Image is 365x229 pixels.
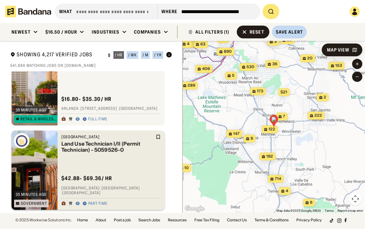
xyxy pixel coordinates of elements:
[61,141,154,153] div: Land Use Technician I/II (Permit Technician) - 5059526-0
[20,117,58,121] div: Retail & Wholesale
[16,193,47,196] div: 35 minutes ago
[12,29,31,35] div: Newest
[115,53,123,57] div: / hr
[61,96,112,102] div: $ 16.80 - $35.30 / hr
[5,6,51,17] img: Bandana logotype
[338,209,363,212] a: Report a map error
[250,30,264,34] div: Reset
[224,49,232,54] span: 890
[233,131,240,137] span: 147
[184,205,205,213] img: Google
[134,29,161,35] div: Companies
[61,134,154,139] div: [GEOGRAPHIC_DATA]
[61,106,161,111] div: Arlanza · [STREET_ADDRESS] · [GEOGRAPHIC_DATA]
[61,175,113,182] div: $ 42.88 - $69.36 / hr
[196,30,229,34] div: ALL FILTERS (1)
[15,218,72,222] div: © 2025 Workwise Solutions Inc.
[187,41,190,47] span: 4
[59,9,72,14] div: what
[202,66,210,72] span: 406
[96,218,106,222] a: About
[10,63,172,68] div: 541,886 matching jobs on [DOMAIN_NAME]
[349,193,362,205] button: Map camera controls
[143,53,148,57] div: / m
[200,42,206,47] span: 63
[276,29,303,35] div: Save Alert
[195,218,220,222] a: Free Tax Filing
[268,127,275,132] span: 122
[297,218,322,222] a: Privacy Policy
[276,209,321,212] span: Map data ©2025 Google, INEGI
[274,39,277,44] span: 3
[266,154,273,159] span: 192
[14,133,29,148] img: County of Riverside logo
[45,29,77,35] div: $16.50 / hour
[307,56,313,61] span: 20
[139,218,160,222] a: Search Jobs
[108,53,111,58] div: $
[246,64,254,70] span: 530
[251,136,253,141] span: 9
[232,73,235,78] span: 5
[10,51,103,59] div: Showing 4,217 Verified Jobs
[188,83,195,88] span: 289
[335,63,342,68] span: 153
[77,218,88,222] a: Home
[283,114,285,119] span: 7
[324,95,326,100] span: 2
[272,61,277,67] span: 36
[184,165,189,171] span: 10
[21,201,47,205] div: Government
[281,90,287,94] span: $21
[16,108,47,112] div: 35 minutes ago
[88,117,108,122] div: Full-time
[114,218,131,222] a: Post a job
[184,205,205,213] a: Open this area in Google Maps (opens a new window)
[128,53,137,57] div: / wk
[286,188,288,194] span: 4
[315,113,322,118] span: 222
[10,72,172,213] div: grid
[275,176,281,182] span: 714
[168,218,187,222] a: Resources
[161,9,178,14] div: Where
[325,209,334,212] a: Terms (opens in new tab)
[88,201,108,206] div: Part-time
[327,48,350,52] div: Map View
[92,29,119,35] div: Industries
[154,53,162,57] div: / yr
[255,218,289,222] a: Terms & Conditions
[61,186,161,195] div: [GEOGRAPHIC_DATA] · [GEOGRAPHIC_DATA] · [GEOGRAPHIC_DATA]
[257,89,263,94] span: 173
[310,200,313,205] span: 6
[227,218,247,222] a: Contact Us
